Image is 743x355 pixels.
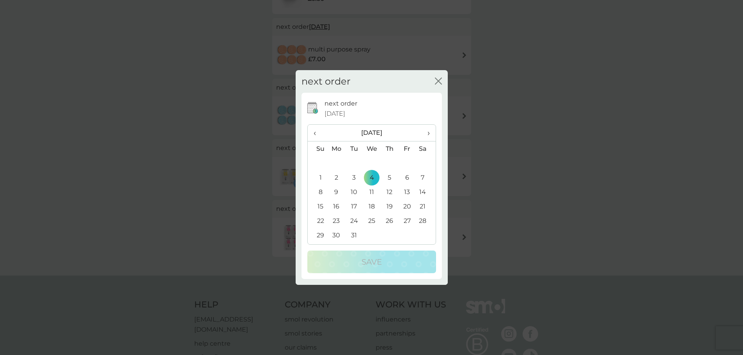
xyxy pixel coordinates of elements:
[398,214,416,228] td: 27
[381,214,398,228] td: 26
[362,256,382,268] p: Save
[328,170,346,185] td: 2
[308,199,328,214] td: 15
[345,199,363,214] td: 17
[363,199,381,214] td: 18
[416,170,435,185] td: 7
[328,199,346,214] td: 16
[345,141,363,156] th: Tu
[416,141,435,156] th: Sa
[307,251,436,273] button: Save
[381,199,398,214] td: 19
[308,185,328,199] td: 8
[345,228,363,242] td: 31
[328,141,346,156] th: Mo
[416,185,435,199] td: 14
[308,141,328,156] th: Su
[398,199,416,214] td: 20
[398,170,416,185] td: 6
[435,78,442,86] button: close
[345,185,363,199] td: 10
[398,141,416,156] th: Fr
[363,170,381,185] td: 4
[345,170,363,185] td: 3
[416,214,435,228] td: 28
[328,228,346,242] td: 30
[328,185,346,199] td: 9
[381,185,398,199] td: 12
[308,214,328,228] td: 22
[363,141,381,156] th: We
[381,170,398,185] td: 5
[416,199,435,214] td: 21
[301,76,351,87] h2: next order
[314,125,322,141] span: ‹
[325,99,357,109] p: next order
[422,125,429,141] span: ›
[363,214,381,228] td: 25
[328,214,346,228] td: 23
[398,185,416,199] td: 13
[363,185,381,199] td: 11
[308,170,328,185] td: 1
[328,125,416,141] th: [DATE]
[345,214,363,228] td: 24
[381,141,398,156] th: Th
[325,109,345,119] span: [DATE]
[308,228,328,242] td: 29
